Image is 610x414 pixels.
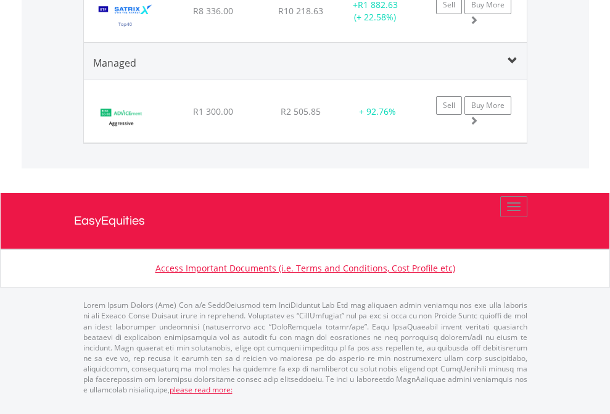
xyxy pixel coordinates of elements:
a: Sell [436,96,462,115]
a: Buy More [464,96,511,115]
span: R1 300.00 [193,106,233,117]
span: R8 336.00 [193,5,233,17]
div: + 92.76% [346,106,409,118]
p: Lorem Ipsum Dolors (Ame) Con a/e SeddOeiusmod tem InciDiduntut Lab Etd mag aliquaen admin veniamq... [83,300,527,395]
span: Managed [93,56,136,70]
a: EasyEquities [74,193,537,249]
a: please read more: [170,384,233,395]
img: BundleLogo122.png [90,96,152,139]
a: Access Important Documents (i.e. Terms and Conditions, Cost Profile etc) [155,262,455,274]
span: R10 218.63 [278,5,323,17]
span: R2 505.85 [281,106,321,117]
